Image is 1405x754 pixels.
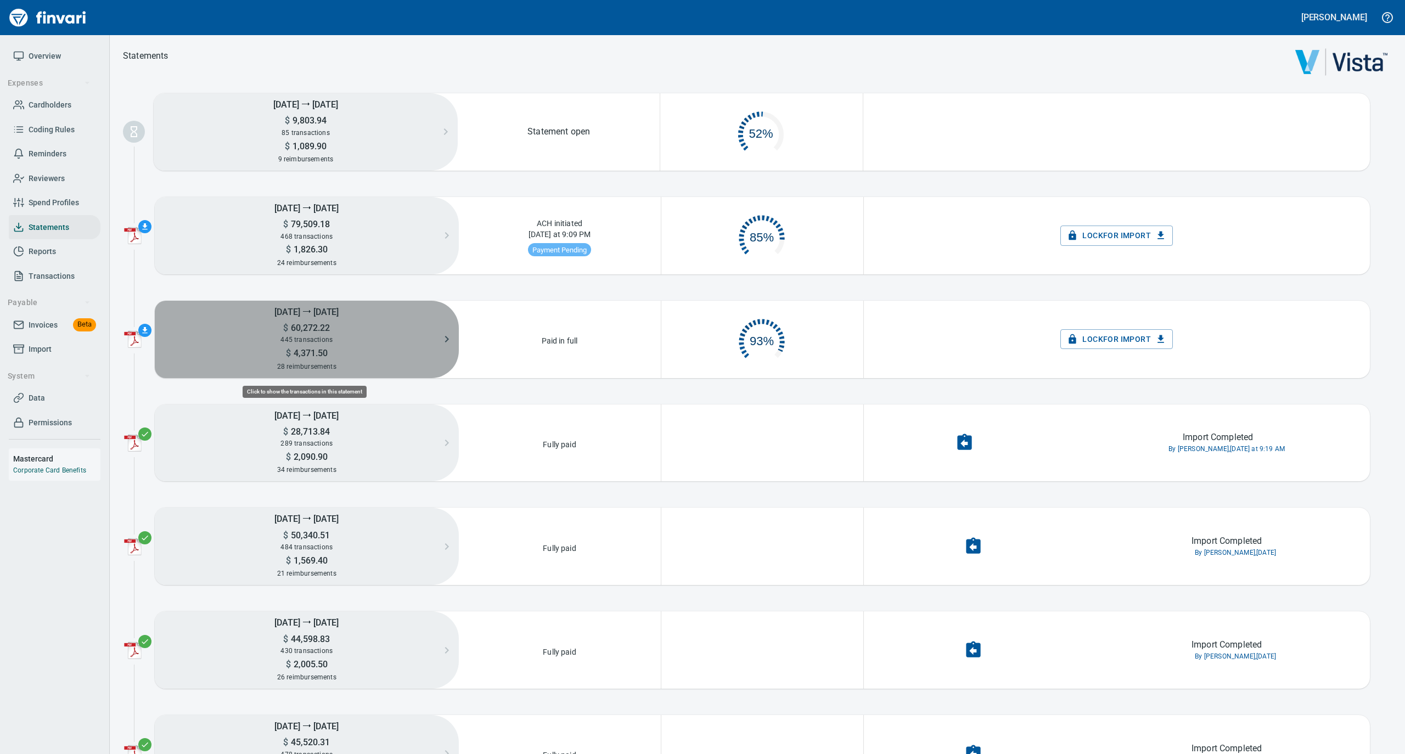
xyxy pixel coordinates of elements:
span: $ [286,555,291,566]
img: adobe-pdf-icon.png [124,227,142,244]
span: $ [283,530,288,541]
span: 484 transactions [280,543,333,551]
img: adobe-pdf-icon.png [124,538,142,555]
span: Lock for Import [1069,229,1164,243]
span: Reminders [29,147,66,161]
p: Paid in full [538,332,581,346]
span: $ [286,244,291,255]
button: Lockfor Import [1060,329,1173,350]
a: Transactions [9,264,100,289]
h5: [PERSON_NAME] [1301,12,1367,23]
span: 430 transactions [280,647,333,655]
span: 9 reimbursements [278,155,334,163]
a: Permissions [9,410,100,435]
h5: [DATE] ⭢ [DATE] [155,508,459,529]
span: 26 reimbursements [277,673,336,681]
span: $ [286,348,291,358]
button: [DATE] ⭢ [DATE]$9,803.9485 transactions$1,089.909 reimbursements [154,93,458,171]
a: Reviewers [9,166,100,191]
span: 28,713.84 [288,426,330,437]
span: 445 transactions [280,336,333,344]
h5: [DATE] ⭢ [DATE] [155,301,459,322]
span: 21 reimbursements [277,570,336,577]
h6: Mastercard [13,453,100,465]
button: 93% [661,307,863,371]
span: Coding Rules [29,123,75,137]
span: Payable [8,296,91,310]
span: System [8,369,91,383]
span: $ [285,141,290,151]
p: Fully paid [539,643,580,657]
a: Statements [9,215,100,240]
p: ACH initiated [533,215,586,229]
a: Reminders [9,142,100,166]
span: 1,089.90 [290,141,327,151]
button: 85% [661,204,863,267]
span: Cardholders [29,98,71,112]
p: Import Completed [1192,534,1262,548]
nav: breadcrumb [123,49,168,63]
button: [DATE] ⭢ [DATE]$79,509.18468 transactions$1,826.3024 reimbursements [155,197,459,274]
span: 2,005.50 [291,659,328,669]
span: $ [286,659,291,669]
span: 28 reimbursements [277,363,336,370]
button: Payable [3,292,95,313]
span: 468 transactions [280,233,333,240]
button: Undo Import Completion [957,634,990,666]
a: Reports [9,239,100,264]
span: $ [283,737,288,747]
span: Spend Profiles [29,196,79,210]
span: 50,340.51 [288,530,330,541]
button: System [3,366,95,386]
span: 44,598.83 [288,634,330,644]
a: Coding Rules [9,117,100,142]
p: Import Completed [1183,431,1253,444]
span: 4,371.50 [291,348,328,358]
span: Beta [73,318,96,331]
p: Fully paid [539,539,580,554]
span: Import [29,342,52,356]
button: [PERSON_NAME] [1299,9,1370,26]
h5: [DATE] ⭢ [DATE] [155,611,459,633]
a: Cardholders [9,93,100,117]
img: vista.png [1295,48,1387,76]
span: Reviewers [29,172,65,185]
span: 79,509.18 [288,219,330,229]
img: adobe-pdf-icon.png [124,330,142,348]
span: 1,826.30 [291,244,328,255]
span: Lock for Import [1069,333,1164,346]
p: Statement open [527,125,590,138]
span: By [PERSON_NAME], [DATE] at 9:19 AM [1168,444,1285,455]
div: 44 of 85 complete. Click to open reminders. [660,100,862,164]
span: $ [283,219,288,229]
a: InvoicesBeta [9,313,100,337]
img: Finvari [7,4,89,31]
button: Expenses [3,73,95,93]
a: Corporate Card Benefits [13,466,86,474]
span: 45,520.31 [288,737,330,747]
span: Permissions [29,416,72,430]
span: $ [286,452,291,462]
div: 400 of 468 complete. Click to open reminders. [661,204,863,267]
span: Transactions [29,269,75,283]
h5: [DATE] ⭢ [DATE] [155,404,459,426]
span: $ [283,634,288,644]
a: Data [9,386,100,410]
span: 1,569.40 [291,555,328,566]
h5: [DATE] ⭢ [DATE] [155,715,459,736]
div: 416 of 445 complete. Click to open reminders. [661,307,863,371]
span: Overview [29,49,61,63]
span: 60,272.22 [288,323,330,333]
span: Statements [29,221,69,234]
button: 52% [660,100,862,164]
a: Spend Profiles [9,190,100,215]
span: Data [29,391,45,405]
span: Invoices [29,318,58,332]
button: Undo Import Completion [948,426,981,459]
span: 9,803.94 [290,115,327,126]
p: Fully paid [539,436,580,450]
span: 289 transactions [280,440,333,447]
span: Reports [29,245,56,258]
button: Undo Import Completion [957,530,990,562]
